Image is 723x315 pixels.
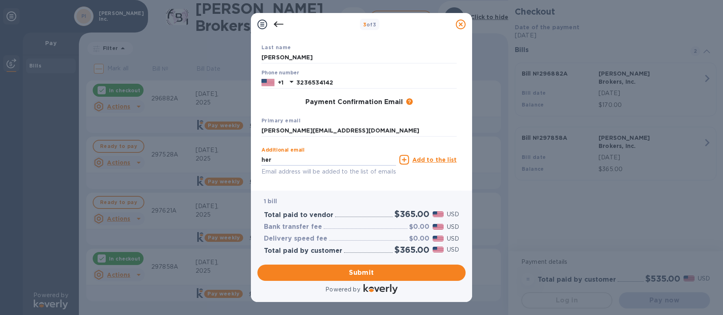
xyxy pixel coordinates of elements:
p: Email address will be added to the list of emails [261,167,396,176]
p: USD [447,245,459,254]
h3: Total paid to vendor [264,211,333,219]
label: Phone number [261,71,299,76]
p: Powered by [325,285,360,294]
img: Logo [364,284,398,294]
h3: Total paid by customer [264,247,342,255]
input: Enter your phone number [296,76,457,89]
span: Submit [264,268,459,278]
p: USD [447,235,459,243]
b: of 3 [363,22,377,28]
h3: Payment Confirmation Email [305,98,403,106]
img: USD [433,224,444,230]
b: 1 bill [264,198,277,204]
button: Submit [257,265,466,281]
img: USD [433,247,444,252]
h3: $0.00 [409,223,429,231]
input: Enter your primary name [261,125,457,137]
p: +1 [278,78,283,87]
img: US [261,78,274,87]
b: Primary email [261,117,301,124]
p: USD [447,223,459,231]
h3: Delivery speed fee [264,235,327,243]
label: Additional email [261,148,305,153]
p: USD [447,210,459,219]
input: Enter additional email [261,154,396,166]
h2: $365.00 [394,245,429,255]
span: 3 [363,22,366,28]
img: USD [433,211,444,217]
h3: Bank transfer fee [264,223,322,231]
input: Enter your last name [261,52,457,64]
b: Last name [261,44,291,50]
h3: $0.00 [409,235,429,243]
u: Add to the list [412,156,457,163]
h2: $365.00 [394,209,429,219]
img: USD [433,236,444,241]
b: Added additional emails [261,184,332,190]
